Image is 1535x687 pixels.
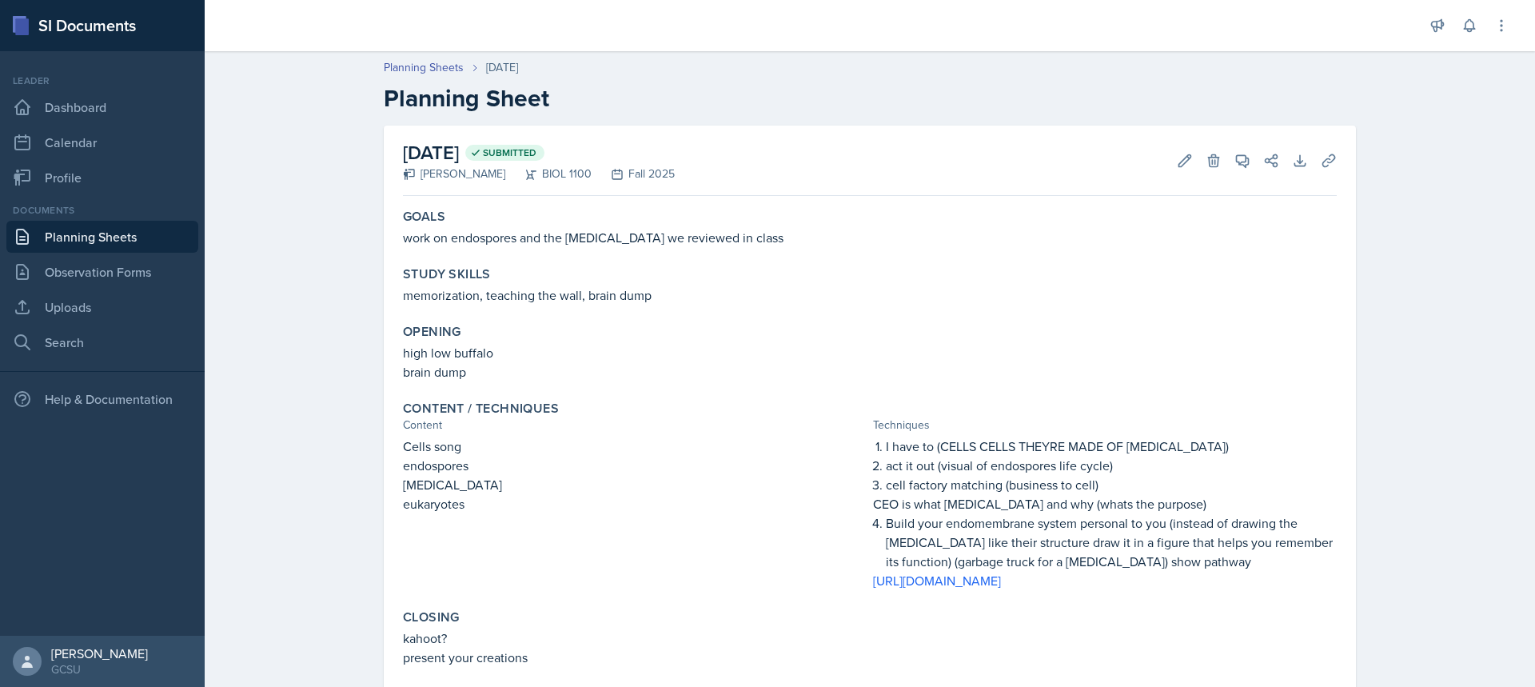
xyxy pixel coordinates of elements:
div: [PERSON_NAME] [403,166,505,182]
div: GCSU [51,661,148,677]
div: Help & Documentation [6,383,198,415]
div: Content [403,417,867,433]
a: Profile [6,162,198,194]
a: Observation Forms [6,256,198,288]
p: eukaryotes [403,494,867,513]
a: Uploads [6,291,198,323]
h2: [DATE] [403,138,675,167]
a: Search [6,326,198,358]
p: memorization, teaching the wall, brain dump [403,286,1337,305]
a: Calendar [6,126,198,158]
p: kahoot? [403,629,1337,648]
p: brain dump [403,362,1337,381]
div: Documents [6,203,198,218]
div: [PERSON_NAME] [51,645,148,661]
p: high low buffalo [403,343,1337,362]
p: Build your endomembrane system personal to you (instead of drawing the [MEDICAL_DATA] like their ... [886,513,1337,571]
p: work on endospores and the [MEDICAL_DATA] we reviewed in class [403,228,1337,247]
div: [DATE] [486,59,518,76]
p: [MEDICAL_DATA] [403,475,867,494]
label: Goals [403,209,445,225]
h2: Planning Sheet [384,84,1356,113]
label: Opening [403,324,461,340]
p: act it out (visual of endospores life cycle) [886,456,1337,475]
p: endospores [403,456,867,475]
p: present your creations [403,648,1337,667]
p: CEO is what [MEDICAL_DATA] and why (whats the purpose) [873,494,1337,513]
a: Dashboard [6,91,198,123]
div: BIOL 1100 [505,166,592,182]
a: Planning Sheets [6,221,198,253]
div: Leader [6,74,198,88]
div: Fall 2025 [592,166,675,182]
span: Submitted [483,146,536,159]
div: Techniques [873,417,1337,433]
p: I have to (CELLS CELLS THEYRE MADE OF [MEDICAL_DATA]) [886,437,1337,456]
a: [URL][DOMAIN_NAME] [873,572,1001,589]
p: cell factory matching (business to cell) [886,475,1337,494]
p: Cells song [403,437,867,456]
label: Study Skills [403,266,491,282]
label: Content / Techniques [403,401,559,417]
label: Closing [403,609,460,625]
a: Planning Sheets [384,59,464,76]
